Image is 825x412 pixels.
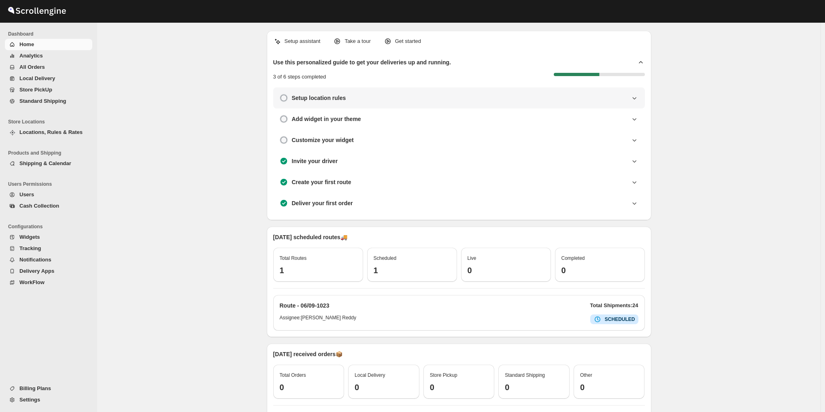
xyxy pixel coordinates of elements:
[19,203,59,209] span: Cash Collection
[430,382,488,392] h3: 0
[292,115,361,123] h3: Add widget in your theme
[395,37,421,45] p: Get started
[5,254,92,265] button: Notifications
[5,127,92,138] button: Locations, Rules & Rates
[19,98,66,104] span: Standard Shipping
[19,41,34,47] span: Home
[5,62,92,73] button: All Orders
[19,397,40,403] span: Settings
[8,223,93,230] span: Configurations
[19,87,52,93] span: Store PickUp
[280,382,338,392] h3: 0
[280,314,356,324] h6: Assignee: [PERSON_NAME] Reddy
[19,268,54,274] span: Delivery Apps
[430,372,457,378] span: Store Pickup
[19,279,45,285] span: WorkFlow
[273,350,645,358] p: [DATE] received orders 📦
[505,382,563,392] h3: 0
[280,372,306,378] span: Total Orders
[8,31,93,37] span: Dashboard
[19,191,34,198] span: Users
[468,255,476,261] span: Live
[355,382,413,392] h3: 0
[273,233,645,241] p: [DATE] scheduled routes 🚚
[580,372,592,378] span: Other
[5,158,92,169] button: Shipping & Calendar
[5,394,92,406] button: Settings
[344,37,370,45] p: Take a tour
[292,157,338,165] h3: Invite your driver
[5,231,92,243] button: Widgets
[5,189,92,200] button: Users
[292,199,353,207] h3: Deliver your first order
[292,178,351,186] h3: Create your first route
[5,243,92,254] button: Tracking
[19,160,71,166] span: Shipping & Calendar
[505,372,545,378] span: Standard Shipping
[19,385,51,391] span: Billing Plans
[8,150,93,156] span: Products and Shipping
[5,50,92,62] button: Analytics
[5,200,92,212] button: Cash Collection
[8,181,93,187] span: Users Permissions
[5,39,92,50] button: Home
[374,255,397,261] span: Scheduled
[580,382,638,392] h3: 0
[605,316,635,322] b: SCHEDULED
[19,64,45,70] span: All Orders
[292,94,346,102] h3: Setup location rules
[590,302,638,310] p: Total Shipments: 24
[19,245,41,251] span: Tracking
[355,372,385,378] span: Local Delivery
[19,75,55,81] span: Local Delivery
[19,257,51,263] span: Notifications
[19,53,43,59] span: Analytics
[292,136,354,144] h3: Customize your widget
[273,73,326,81] p: 3 of 6 steps completed
[280,255,307,261] span: Total Routes
[468,265,544,275] h3: 0
[19,129,83,135] span: Locations, Rules & Rates
[285,37,321,45] p: Setup assistant
[273,58,451,66] h2: Use this personalized guide to get your deliveries up and running.
[561,255,585,261] span: Completed
[280,302,330,310] h2: Route - 06/09-1023
[561,265,638,275] h3: 0
[5,265,92,277] button: Delivery Apps
[19,234,40,240] span: Widgets
[374,265,451,275] h3: 1
[5,277,92,288] button: WorkFlow
[280,265,357,275] h3: 1
[8,119,93,125] span: Store Locations
[5,383,92,394] button: Billing Plans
